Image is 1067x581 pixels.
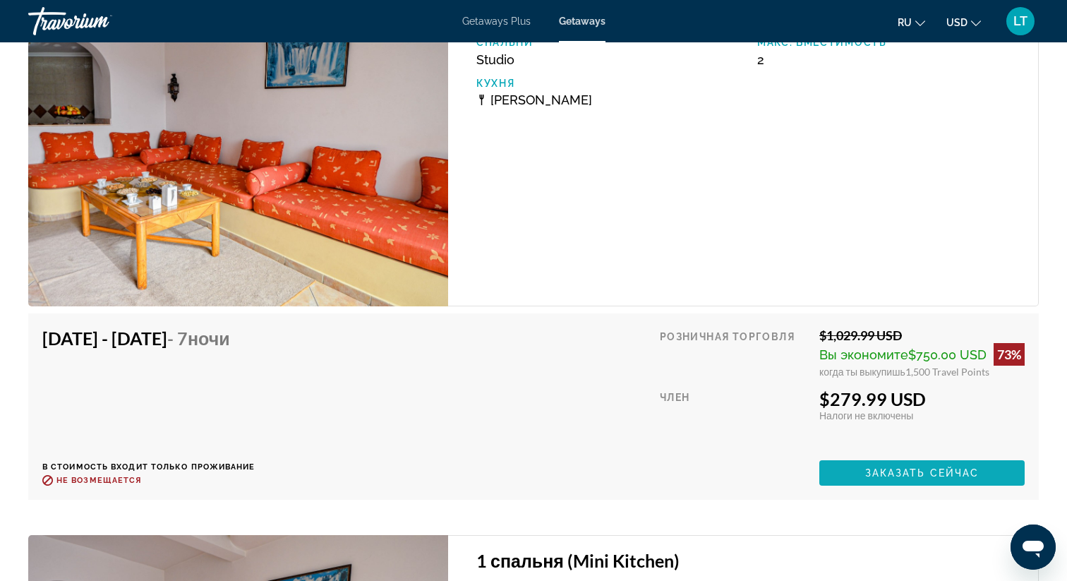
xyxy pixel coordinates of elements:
[865,467,979,479] span: Заказать сейчас
[819,328,1025,343] div: $1,029.99 USD
[167,328,230,349] span: - 7
[905,366,989,378] span: 1,500 Travel Points
[476,550,1024,571] h3: 1 спальня (Mini Kitchen)
[42,462,255,472] p: В стоимость входит только проживание
[28,3,169,40] a: Travorium
[819,366,905,378] span: когда ты выкупишь
[898,12,925,32] button: Change language
[946,12,981,32] button: Change currency
[56,476,141,485] span: Не возмещается
[1011,525,1056,570] iframe: Schaltfläche zum Öffnen des Messaging-Fensters
[476,52,514,67] span: Studio
[490,92,592,107] span: [PERSON_NAME]
[819,388,1025,409] div: $279.99 USD
[908,347,987,362] span: $750.00 USD
[819,409,913,421] span: Налоги не включены
[1013,14,1027,28] span: LT
[946,17,967,28] span: USD
[898,17,912,28] span: ru
[819,460,1025,486] button: Заказать сейчас
[559,16,605,27] a: Getaways
[757,37,1024,48] p: Макс. вместимость
[188,328,230,349] span: ночи
[757,52,764,67] span: 2
[660,328,809,378] div: Розничная торговля
[476,78,743,89] p: Кухня
[476,37,743,48] p: Спальни
[462,16,531,27] a: Getaways Plus
[42,328,245,349] h4: [DATE] - [DATE]
[994,343,1025,366] div: 73%
[1002,6,1039,36] button: User Menu
[660,388,809,450] div: Член
[819,347,908,362] span: Вы экономите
